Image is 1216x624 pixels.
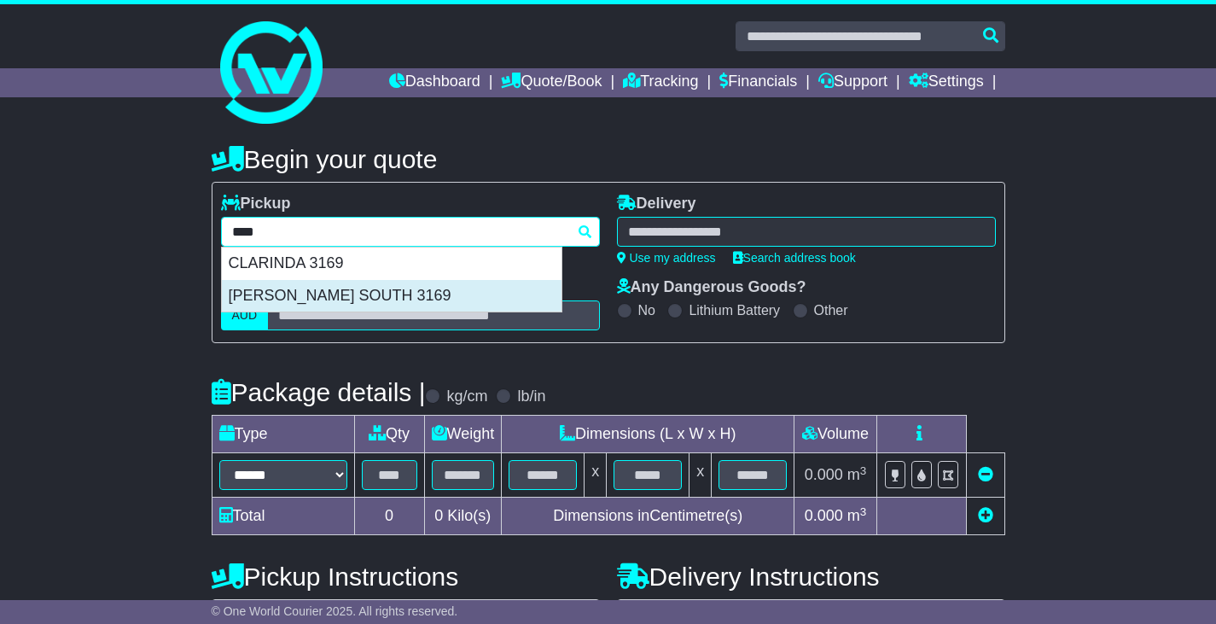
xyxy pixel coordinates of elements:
label: Any Dangerous Goods? [617,278,806,297]
div: CLARINDA 3169 [222,248,561,280]
label: AUD [221,300,269,330]
td: Dimensions in Centimetre(s) [502,498,794,535]
span: © One World Courier 2025. All rights reserved. [212,604,458,618]
label: No [638,302,655,318]
label: Lithium Battery [689,302,780,318]
sup: 3 [860,464,867,477]
a: Add new item [978,507,993,524]
label: Other [814,302,848,318]
td: x [689,453,712,498]
span: m [847,507,867,524]
a: Quote/Book [501,68,602,97]
td: Kilo(s) [424,498,502,535]
span: 0.000 [805,507,843,524]
h4: Begin your quote [212,145,1005,173]
span: 0 [434,507,443,524]
label: kg/cm [446,388,487,406]
span: m [847,466,867,483]
h4: Pickup Instructions [212,563,600,591]
td: Dimensions (L x W x H) [502,416,794,453]
h4: Delivery Instructions [617,563,1005,591]
td: Volume [794,416,877,453]
td: Total [212,498,354,535]
label: Delivery [617,195,696,213]
a: Dashboard [389,68,480,97]
a: Settings [909,68,984,97]
a: Tracking [623,68,698,97]
a: Remove this item [978,466,993,483]
label: Pickup [221,195,291,213]
a: Support [818,68,887,97]
a: Financials [719,68,797,97]
a: Use my address [617,251,716,265]
sup: 3 [860,505,867,518]
td: Type [212,416,354,453]
label: lb/in [517,388,545,406]
h4: Package details | [212,378,426,406]
typeahead: Please provide city [221,217,600,247]
span: 0.000 [805,466,843,483]
td: Qty [354,416,424,453]
a: Search address book [733,251,856,265]
td: x [585,453,607,498]
div: [PERSON_NAME] SOUTH 3169 [222,280,561,312]
td: Weight [424,416,502,453]
td: 0 [354,498,424,535]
